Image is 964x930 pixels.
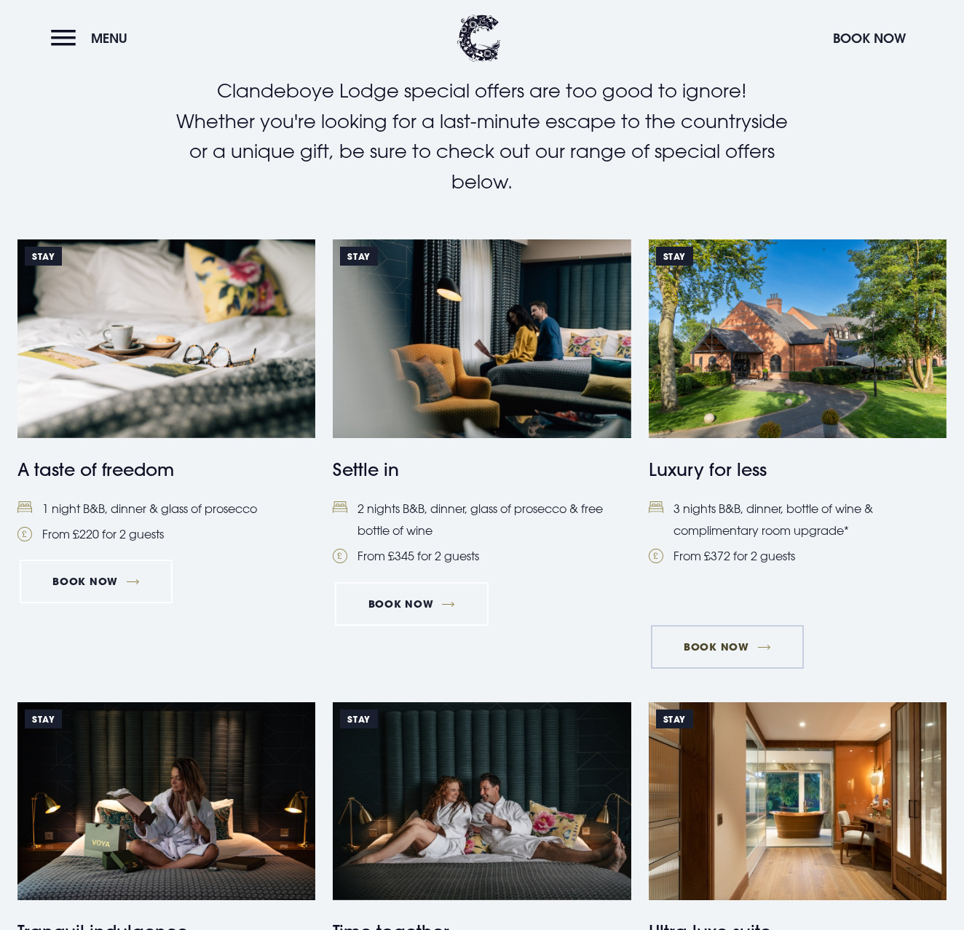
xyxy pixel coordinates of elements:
img: A couple in white robes sharing a laugh on a bed, enjoying a romantic hotel package in Northern I... [333,702,631,901]
li: 3 nights B&B, dinner, bottle of wine & complimentary room upgrade* [649,498,947,542]
span: Stay [340,710,377,728]
li: From £345 for 2 guests [333,545,631,567]
img: https://clandeboyelodge.s3-assets.com/offer-thumbnails/Ultra-luxe-suite-special-offer-thumbnail.jpg [649,702,947,901]
span: Stay [656,247,693,266]
span: Stay [25,247,62,266]
img: https://clandeboyelodge.s3-assets.com/offer-thumbnails/taste-of-freedom-special-offers-2025.png [17,239,315,438]
img: Bed [17,501,32,514]
a: Book Now [335,582,488,626]
button: Book Now [826,23,913,54]
img: Pound Coin [333,549,347,563]
span: Stay [656,710,693,728]
h4: Settle in [333,456,631,482]
li: 1 night B&B, dinner & glass of prosecco [17,498,315,520]
img: Pound Coin [17,527,32,541]
img: https://clandeboyelodge.s3-assets.com/offer-thumbnails/Settle-In-464x309.jpg [333,239,631,438]
img: Bed [333,501,347,514]
img: Clandeboye Lodge [457,15,501,62]
a: Stay https://clandeboyelodge.s3-assets.com/offer-thumbnails/Luxury-for-less-special-offer.png Lux... [649,239,947,604]
img: Pound Coin [649,549,663,563]
button: Menu [51,23,135,54]
li: From £220 for 2 guests [17,523,315,545]
p: Clandeboye Lodge special offers are too good to ignore! Whether you're looking for a last-minute ... [175,76,789,196]
a: Book Now [20,560,173,603]
span: Stay [340,247,377,266]
h4: A taste of freedom [17,456,315,482]
h4: Luxury for less [649,456,947,482]
li: From £372 for 2 guests [649,545,947,567]
a: Book Now [651,625,804,669]
a: Stay https://clandeboyelodge.s3-assets.com/offer-thumbnails/taste-of-freedom-special-offers-2025.... [17,239,315,545]
a: Stay https://clandeboyelodge.s3-assets.com/offer-thumbnails/Settle-In-464x309.jpg Settle in Bed2 ... [333,239,631,568]
img: https://clandeboyelodge.s3-assets.com/offer-thumbnails/Luxury-for-less-special-offer.png [649,239,947,438]
img: Bed [649,501,663,514]
span: Stay [25,710,62,728]
span: Menu [91,30,127,47]
li: 2 nights B&B, dinner, glass of prosecco & free bottle of wine [333,498,631,542]
img: A woman opening a gift box of VOYA spa products [17,702,315,901]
